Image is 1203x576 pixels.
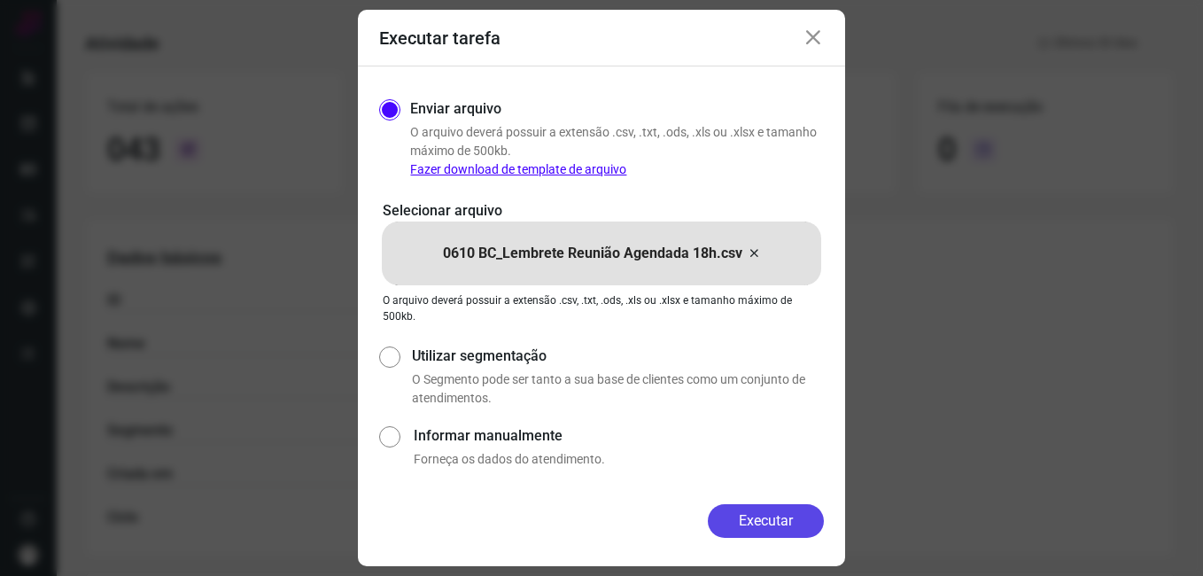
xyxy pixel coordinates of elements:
[414,450,824,469] p: Forneça os dados do atendimento.
[383,200,820,222] p: Selecionar arquivo
[379,27,501,49] h3: Executar tarefa
[443,243,742,264] p: 0610 BC_Lembrete Reunião Agendada 18h.csv
[410,123,824,179] p: O arquivo deverá possuir a extensão .csv, .txt, .ods, .xls ou .xlsx e tamanho máximo de 500kb.
[708,504,824,538] button: Executar
[383,292,820,324] p: O arquivo deverá possuir a extensão .csv, .txt, .ods, .xls ou .xlsx e tamanho máximo de 500kb.
[410,162,626,176] a: Fazer download de template de arquivo
[412,370,824,408] p: O Segmento pode ser tanto a sua base de clientes como um conjunto de atendimentos.
[412,346,824,367] label: Utilizar segmentação
[414,425,824,447] label: Informar manualmente
[410,98,501,120] label: Enviar arquivo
